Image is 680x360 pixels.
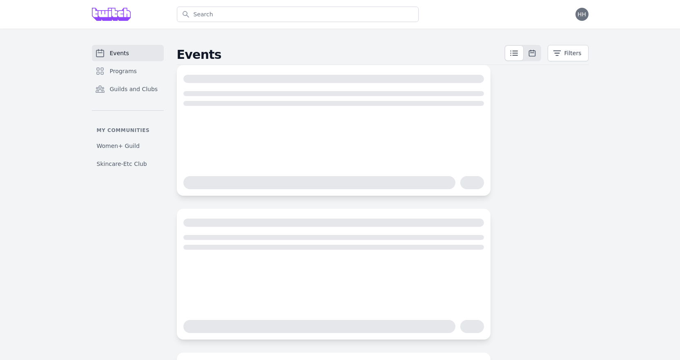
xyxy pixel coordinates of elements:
[177,7,419,22] input: Search
[92,45,164,171] nav: Sidebar
[92,81,164,97] a: Guilds and Clubs
[92,127,164,134] p: My communities
[92,139,164,153] a: Women+ Guild
[575,8,589,21] button: HH
[577,11,586,17] span: HH
[97,160,147,168] span: Skincare-Etc Club
[110,85,158,93] span: Guilds and Clubs
[92,45,164,61] a: Events
[97,142,140,150] span: Women+ Guild
[110,49,129,57] span: Events
[92,8,131,21] img: Grove
[548,45,589,61] button: Filters
[92,157,164,171] a: Skincare-Etc Club
[92,63,164,79] a: Programs
[177,47,504,62] h2: Events
[110,67,137,75] span: Programs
